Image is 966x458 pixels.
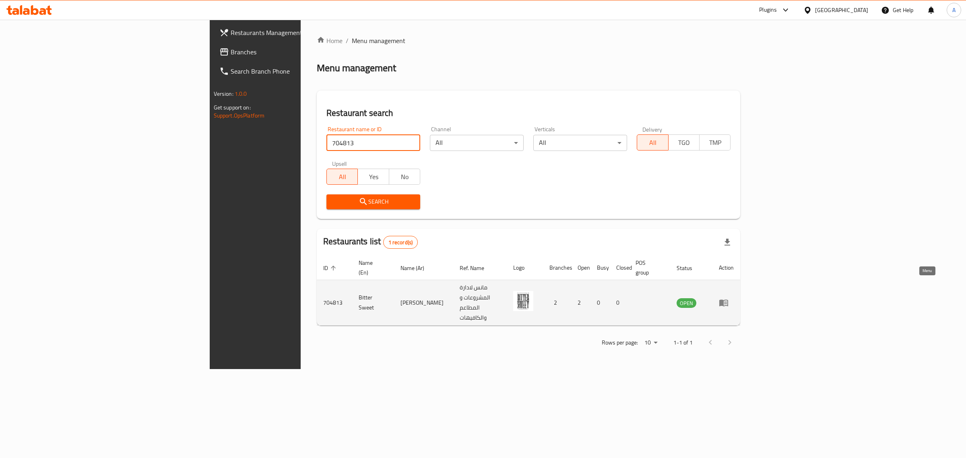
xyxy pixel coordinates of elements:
[235,89,247,99] span: 1.0.0
[333,197,414,207] span: Search
[543,256,571,280] th: Branches
[642,126,663,132] label: Delivery
[640,137,665,149] span: All
[330,171,355,183] span: All
[383,236,418,249] div: Total records count
[400,263,435,273] span: Name (Ar)
[602,338,638,348] p: Rows per page:
[610,256,629,280] th: Closed
[815,6,868,14] div: [GEOGRAPHIC_DATA]
[352,36,405,45] span: Menu management
[213,42,371,62] a: Branches
[231,66,365,76] span: Search Branch Phone
[677,298,696,308] div: OPEN
[357,169,389,185] button: Yes
[533,135,627,151] div: All
[703,137,727,149] span: TMP
[636,258,661,277] span: POS group
[952,6,956,14] span: A
[231,28,365,37] span: Restaurants Management
[641,337,661,349] div: Rows per page:
[677,299,696,308] span: OPEN
[668,134,700,151] button: TGO
[590,256,610,280] th: Busy
[361,171,386,183] span: Yes
[460,263,495,273] span: Ref. Name
[637,134,668,151] button: All
[394,280,453,326] td: [PERSON_NAME]
[214,110,265,121] a: Support.OpsPlatform
[323,263,339,273] span: ID
[389,169,420,185] button: No
[326,169,358,185] button: All
[326,107,731,119] h2: Restaurant search
[543,280,571,326] td: 2
[430,135,524,151] div: All
[213,62,371,81] a: Search Branch Phone
[359,258,384,277] span: Name (En)
[326,194,420,209] button: Search
[384,239,418,246] span: 1 record(s)
[672,137,696,149] span: TGO
[673,338,693,348] p: 1-1 of 1
[352,280,394,326] td: Bitter Sweet
[214,89,233,99] span: Version:
[453,280,507,326] td: مانس لادارة المشروعات و المطاعم والكافيهات
[326,135,420,151] input: Search for restaurant name or ID..
[571,256,590,280] th: Open
[590,280,610,326] td: 0
[332,161,347,166] label: Upsell
[507,256,543,280] th: Logo
[317,256,740,326] table: enhanced table
[712,256,740,280] th: Action
[214,102,251,113] span: Get support on:
[699,134,731,151] button: TMP
[317,36,740,45] nav: breadcrumb
[231,47,365,57] span: Branches
[213,23,371,42] a: Restaurants Management
[392,171,417,183] span: No
[513,291,533,311] img: Bitter Sweet
[571,280,590,326] td: 2
[718,233,737,252] div: Export file
[759,5,777,15] div: Plugins
[677,263,703,273] span: Status
[323,235,418,249] h2: Restaurants list
[610,280,629,326] td: 0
